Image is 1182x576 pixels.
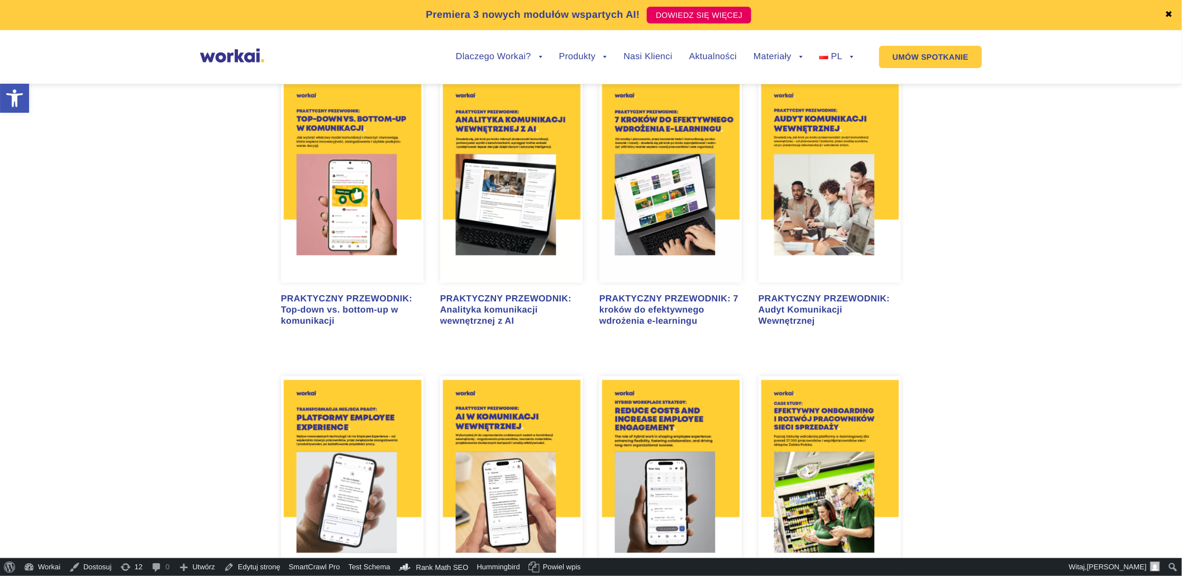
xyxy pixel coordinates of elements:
div: PRAKTYCZNY PRZEWODNIK: 7 kroków do efektywnego wdrożenia e-learningu [599,294,742,328]
a: Produkty [559,52,607,61]
a: Kokpit Rank Math [395,558,473,576]
span: 0 [165,558,169,576]
a: Dostosuj [65,558,116,576]
a: Workai [20,558,65,576]
div: PRAKTYCZNY PRZEWODNIK: Audyt Komunikacji Wewnętrznej [759,294,901,328]
a: PRAKTYCZNY PRZEWODNIK: 7 kroków do efektywnego wdrożenia e-learningu [591,70,750,342]
span: 12 [135,558,142,576]
a: Materiały [754,52,803,61]
a: UMÓW SPOTKANIE [879,46,982,68]
a: Hummingbird [473,558,525,576]
a: ✖ [1165,11,1173,20]
p: Premiera 3 nowych modułów wspartych AI! [426,7,640,22]
a: Nasi Klienci [623,52,672,61]
div: PRAKTYCZNY PRZEWODNIK: Analityka komunikacji wewnętrznej z AI [440,294,583,328]
a: Dlaczego Workai? [456,52,542,61]
span: PL [831,52,842,61]
span: Powiel wpis [543,558,581,576]
a: Witaj, [1065,558,1165,576]
a: SmartCrawl Pro [285,558,345,576]
a: Aktualności [689,52,737,61]
a: PRAKTYCZNY PRZEWODNIK: Audyt Komunikacji Wewnętrznej [750,70,909,342]
a: DOWIEDZ SIĘ WIĘCEJ [647,7,751,23]
span: Rank Math SEO [416,563,469,572]
a: PRAKTYCZNY PRZEWODNIK: Analityka komunikacji wewnętrznej z AI [432,70,591,342]
span: Utwórz [193,558,215,576]
a: PRAKTYCZNY PRZEWODNIK: Top-down vs. bottom-up w komunikacji [273,70,432,342]
a: Test Schema [345,558,395,576]
span: [PERSON_NAME] [1087,563,1147,571]
div: PRAKTYCZNY PRZEWODNIK: Top-down vs. bottom-up w komunikacji [281,294,423,328]
a: Edytuj stronę [220,558,285,576]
